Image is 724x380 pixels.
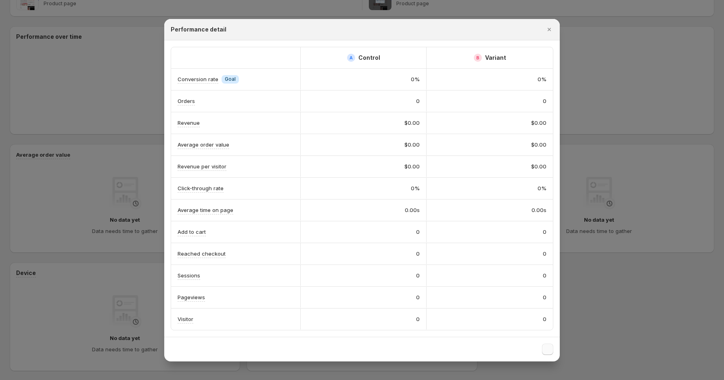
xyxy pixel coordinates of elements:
[178,184,224,192] p: Click-through rate
[178,75,218,83] p: Conversion rate
[178,250,226,258] p: Reached checkout
[178,271,200,279] p: Sessions
[404,141,420,149] span: $0.00
[416,293,420,301] span: 0
[358,54,380,62] h2: Control
[538,75,546,83] span: 0%
[178,119,200,127] p: Revenue
[349,55,353,60] h2: A
[411,75,420,83] span: 0%
[485,54,506,62] h2: Variant
[543,228,546,236] span: 0
[171,25,226,34] h2: Performance detail
[531,162,546,170] span: $0.00
[543,97,546,105] span: 0
[543,293,546,301] span: 0
[531,119,546,127] span: $0.00
[416,250,420,258] span: 0
[178,162,226,170] p: Revenue per visitor
[416,271,420,279] span: 0
[404,119,420,127] span: $0.00
[543,271,546,279] span: 0
[476,55,479,60] h2: B
[538,184,546,192] span: 0%
[543,315,546,323] span: 0
[405,206,420,214] span: 0.00s
[411,184,420,192] span: 0%
[178,97,195,105] p: Orders
[178,293,205,301] p: Pageviews
[225,76,236,82] span: Goal
[416,97,420,105] span: 0
[178,228,206,236] p: Add to cart
[416,315,420,323] span: 0
[531,141,546,149] span: $0.00
[531,206,546,214] span: 0.00s
[178,206,233,214] p: Average time on page
[416,228,420,236] span: 0
[404,162,420,170] span: $0.00
[178,141,229,149] p: Average order value
[178,315,193,323] p: Visitor
[543,250,546,258] span: 0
